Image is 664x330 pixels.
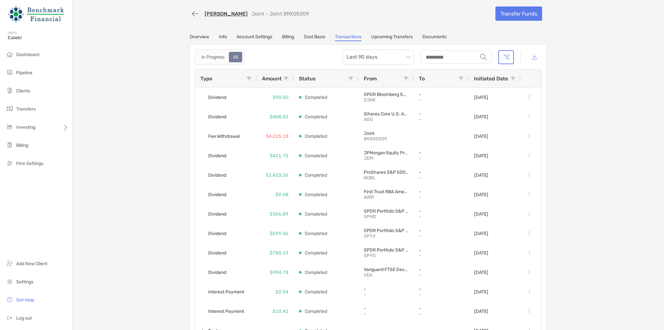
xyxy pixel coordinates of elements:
[305,93,327,101] p: Completed
[364,208,409,214] p: SPDR Portfolio S&P 400 Mid Cap ETF
[474,270,488,275] p: [DATE]
[16,88,30,94] span: Clients
[474,250,488,256] p: [DATE]
[208,131,240,142] span: Fee Withdrawal
[219,34,227,41] a: Info
[364,228,409,233] p: SPDR Portfolio S&P 500 Value ETF
[364,150,409,156] p: JPMorgan Equity Premium Income ETF
[474,153,488,159] p: [DATE]
[276,191,289,199] p: $9.08
[419,189,464,194] p: -
[6,259,14,267] img: add_new_client icon
[208,170,226,181] span: Dividend
[6,159,14,167] img: firm-settings icon
[266,171,289,179] p: $1,423.36
[208,287,244,297] span: Interest Payment
[419,272,464,278] p: -
[419,253,464,258] p: -
[305,307,327,315] p: Completed
[419,228,464,233] p: -
[419,267,464,272] p: -
[16,161,43,166] span: Firm Settings
[6,314,14,322] img: logout icon
[364,189,409,194] p: First Trust RBA American Industrial Renaissance ET
[419,150,464,156] p: -
[474,231,488,236] p: [DATE]
[270,268,289,277] p: $994.78
[6,68,14,76] img: pipeline icon
[273,307,289,315] p: $10.41
[195,50,244,65] div: segmented control
[305,230,327,238] p: Completed
[419,233,464,239] p: -
[474,114,488,120] p: [DATE]
[364,272,409,278] p: VEA
[419,97,464,103] p: -
[364,267,409,272] p: Vanguard FTSE Developed Markets ETF
[364,233,409,239] p: SPYV
[305,113,327,121] p: Completed
[419,76,425,82] span: To
[6,50,14,58] img: dashboard icon
[6,123,14,131] img: investing icon
[474,309,488,314] p: [DATE]
[16,315,32,321] span: Log out
[419,214,464,219] p: -
[8,35,68,41] span: Caleb!
[6,141,14,149] img: billing icon
[419,156,464,161] p: -
[419,286,464,292] p: -
[364,136,409,142] p: 8RX05009
[419,247,464,253] p: -
[498,50,514,64] button: Clear filters
[364,76,377,82] span: From
[305,249,327,257] p: Completed
[270,249,289,257] p: $780.19
[8,3,65,26] img: Zoe Logo
[208,112,226,122] span: Dividend
[474,172,488,178] p: [DATE]
[419,306,464,311] p: -
[305,132,327,140] p: Completed
[304,34,325,41] a: Cost Basis
[364,97,409,103] p: SJNK
[230,53,242,62] div: All
[305,171,327,179] p: Completed
[16,279,33,285] span: Settings
[364,111,409,117] p: iShares Core U.S. Aggregate Bond ETF
[6,105,14,112] img: transfers icon
[299,76,316,82] span: Status
[474,289,488,295] p: [DATE]
[237,34,272,41] a: Account Settings
[364,117,409,122] p: AGG
[200,76,212,82] span: Type
[419,170,464,175] p: -
[208,209,226,219] span: Dividend
[419,292,464,297] p: -
[364,286,409,292] p: -
[474,76,508,82] span: Initiated Date
[16,261,47,266] span: Add New Client
[364,175,409,181] p: NOBL
[190,34,209,41] a: Overview
[371,34,413,41] a: Upcoming Transfers
[305,210,327,218] p: Completed
[266,132,289,140] p: $4,225.18
[305,191,327,199] p: Completed
[364,306,409,311] p: -
[364,247,409,253] p: SPDR Portfolio S&P 500 Growth ETF
[208,228,226,239] span: Dividend
[474,95,488,100] p: [DATE]
[335,34,362,41] a: Transactions
[419,111,464,117] p: -
[419,311,464,317] p: -
[16,52,39,57] span: Dashboard
[419,92,464,97] p: -
[364,156,409,161] p: JEPI
[364,92,409,97] p: SPDR Bloomberg Short Term High Yield Bond ETF
[419,208,464,214] p: -
[474,192,488,197] p: [DATE]
[198,53,228,62] div: In Progress
[16,143,28,148] span: Billing
[208,150,226,161] span: Dividend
